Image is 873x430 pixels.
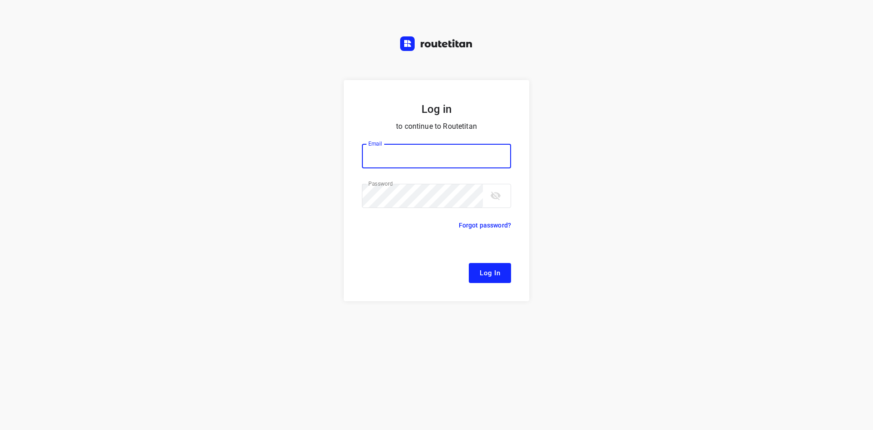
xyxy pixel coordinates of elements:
p: to continue to Routetitan [362,120,511,133]
img: Routetitan [400,36,473,51]
button: Log In [469,263,511,283]
h5: Log in [362,102,511,116]
span: Log In [480,267,500,279]
button: toggle password visibility [487,187,505,205]
p: Forgot password? [459,220,511,231]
